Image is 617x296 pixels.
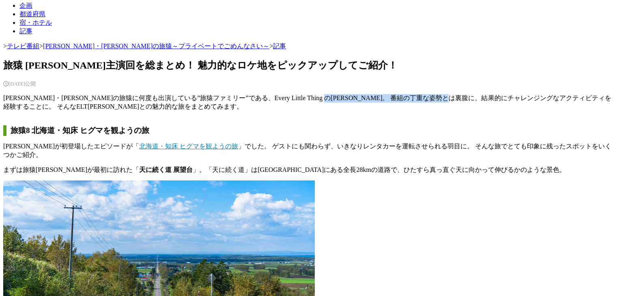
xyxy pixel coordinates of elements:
p: [PERSON_NAME]・[PERSON_NAME]の旅猿に何度も出演している”旅猿ファミリー”である、Every Little Thing の[PERSON_NAME]。 番組の丁重な姿勢と... [3,94,614,111]
a: [PERSON_NAME]・[PERSON_NAME]の旅猿～プライベートでごめんなさい～ [43,43,269,49]
a: テレビ番組 [7,43,39,49]
a: 宿・ホテル [19,19,52,26]
time: [DATE]公開 [3,81,36,87]
p: まずは旅猿[PERSON_NAME]が最初に訪れた「 」。「天に続く道」は[GEOGRAPHIC_DATA]にある全長28kmの道路で、ひたすら真っ直ぐ天に向かって伸びるかのような景色。 [3,166,614,174]
a: 記事 [19,28,32,34]
nav: > > > [3,42,614,51]
a: 企画 [19,2,32,9]
a: 記事 [273,43,286,49]
strong: 天に続く道 展望台 [139,166,193,173]
a: 都道府県 [19,11,45,17]
h2: 旅猿8 北海道・知床 ヒグマを観ようの旅 [3,125,614,136]
p: [PERSON_NAME]が初登場したエピソードが「 」でした。 ゲストにも関わらず、いきなりレンタカーを運転させられる羽目に。 そんな旅でとても印象に残ったスポットをいくつかご紹介。 [3,142,614,159]
a: 北海道・知床 ヒグマを観ようの旅 [139,143,238,150]
h1: 旅猿 [PERSON_NAME]主演回を総まとめ！ 魅力的なロケ地をピックアップしてご紹介！ [3,59,614,72]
